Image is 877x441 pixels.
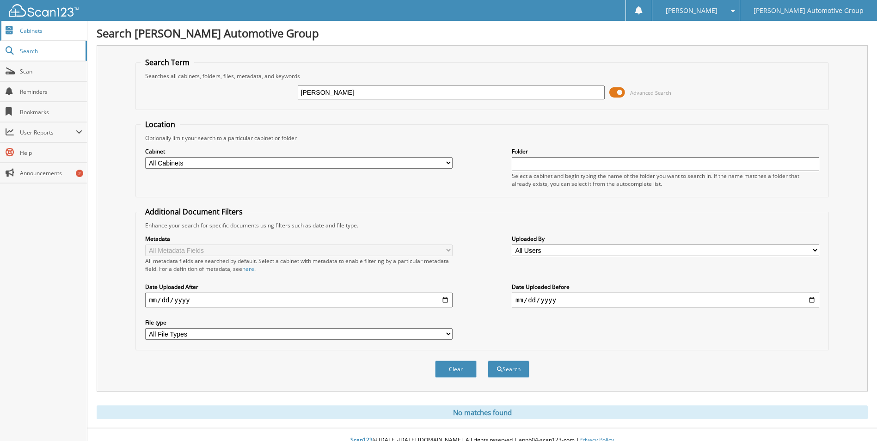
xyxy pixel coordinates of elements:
span: Announcements [20,169,82,177]
input: end [512,293,819,307]
span: Scan [20,67,82,75]
img: scan123-logo-white.svg [9,4,79,17]
div: Searches all cabinets, folders, files, metadata, and keywords [141,72,823,80]
label: Uploaded By [512,235,819,243]
legend: Additional Document Filters [141,207,247,217]
a: here [242,265,254,273]
button: Search [488,361,529,378]
label: Metadata [145,235,453,243]
legend: Location [141,119,180,129]
div: 2 [76,170,83,177]
span: Search [20,47,81,55]
label: Cabinet [145,147,453,155]
button: Clear [435,361,477,378]
span: [PERSON_NAME] [666,8,718,13]
span: Help [20,149,82,157]
span: Reminders [20,88,82,96]
label: Folder [512,147,819,155]
div: No matches found [97,405,868,419]
div: Optionally limit your search to a particular cabinet or folder [141,134,823,142]
span: [PERSON_NAME] Automotive Group [754,8,864,13]
span: Cabinets [20,27,82,35]
span: Advanced Search [630,89,671,96]
input: start [145,293,453,307]
h1: Search [PERSON_NAME] Automotive Group [97,25,868,41]
label: Date Uploaded Before [512,283,819,291]
div: All metadata fields are searched by default. Select a cabinet with metadata to enable filtering b... [145,257,453,273]
label: File type [145,318,453,326]
span: User Reports [20,129,76,136]
label: Date Uploaded After [145,283,453,291]
span: Bookmarks [20,108,82,116]
div: Select a cabinet and begin typing the name of the folder you want to search in. If the name match... [512,172,819,188]
div: Enhance your search for specific documents using filters such as date and file type. [141,221,823,229]
legend: Search Term [141,57,194,67]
